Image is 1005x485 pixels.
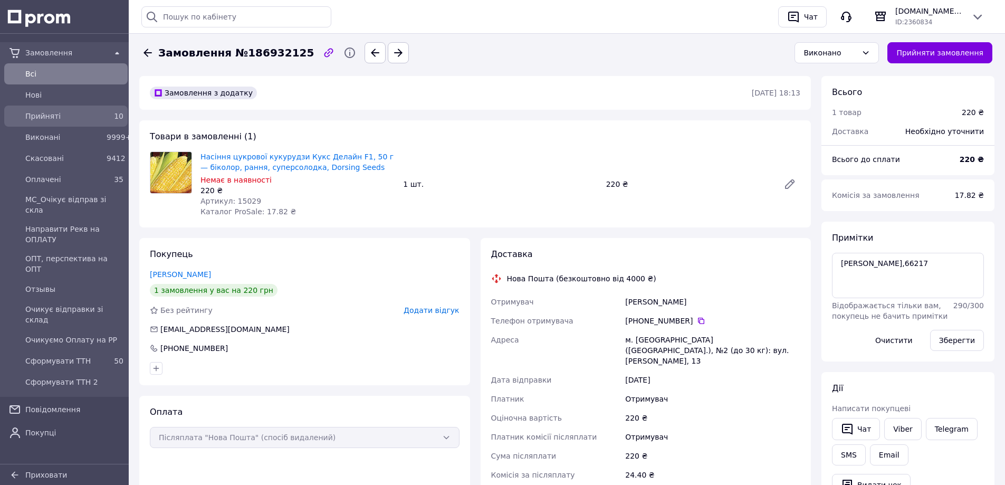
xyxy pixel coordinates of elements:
span: Товари в замовленні (1) [150,131,256,141]
span: [DOMAIN_NAME] — інтернет магазин для фермера, садовода, дачника [895,6,963,16]
div: 220 ₴ [623,408,802,427]
span: 35 [114,175,123,184]
a: Редагувати [779,174,800,195]
span: Каталог ProSale: 17.82 ₴ [200,207,296,216]
span: Очикуємо Оплату на РР [25,335,123,345]
span: Оплата [150,407,183,417]
span: Очикує відправки зі склад [25,304,123,325]
span: Прийняті [25,111,102,121]
span: Всього до сплати [832,155,900,164]
div: Нова Пошта (безкоштовно від 4000 ₴) [504,273,659,284]
a: Насіння цукрової кукурудзи Кукс Делайн F1, 50 г — біколор, рання, суперсолодка, Dorsing Seeds [200,153,394,172]
time: [DATE] 18:13 [752,89,800,97]
div: 220 ₴ [962,107,984,118]
button: SMS [832,444,866,465]
div: 1 замовлення у вас на 220 грн [150,284,277,297]
span: 9412 [107,154,126,163]
span: Оціночна вартість [491,414,562,422]
span: Сформувати ТТН 2 [25,377,123,387]
span: Покупці [25,427,123,438]
span: Нові [25,90,123,100]
span: Покупець [150,249,193,259]
div: Замовлення з додатку [150,87,257,99]
span: Комісія за післяплату [491,471,575,479]
span: 17.82 ₴ [955,191,984,199]
div: Отримувач [623,389,802,408]
span: Отримувач [491,298,534,306]
a: Telegram [926,418,978,440]
span: Сума післяплати [491,452,557,460]
span: Скасовані [25,153,102,164]
span: Замовлення №186932125 [158,45,314,61]
span: Доставка [832,127,868,136]
button: Зберегти [930,330,984,351]
span: 9999+ [107,133,131,141]
div: Отримувач [623,427,802,446]
span: Без рейтингу [160,306,213,315]
span: Сформувати ТТН [25,356,102,366]
span: Всi [25,69,123,79]
span: Додати відгук [404,306,459,315]
div: [PERSON_NAME] [623,292,802,311]
span: МС_Очікує відправ зі скла [25,194,123,215]
span: Виконані [25,132,102,142]
span: Платник комісії післяплати [491,433,597,441]
button: Чат [832,418,880,440]
span: Оплачені [25,174,102,185]
span: 1 товар [832,108,862,117]
span: Направити Рекв на ОПЛАТУ [25,224,123,245]
span: ID: 2360834 [895,18,932,26]
b: 220 ₴ [960,155,984,164]
span: Приховати [25,471,67,479]
span: Дії [832,383,843,393]
div: [PHONE_NUMBER] [159,343,229,354]
div: 220 ₴ [623,446,802,465]
textarea: [PERSON_NAME],66217 [832,253,984,298]
span: Всього [832,87,862,97]
div: м. [GEOGRAPHIC_DATA] ([GEOGRAPHIC_DATA].), №2 (до 30 кг): вул. [PERSON_NAME], 13 [623,330,802,370]
a: Viber [884,418,921,440]
div: 1 шт. [399,177,601,192]
button: Прийняти замовлення [887,42,992,63]
span: Комісія за замовлення [832,191,920,199]
span: Примітки [832,233,873,243]
span: [EMAIL_ADDRESS][DOMAIN_NAME] [160,325,290,334]
span: Отзывы [25,284,123,294]
span: 50 [114,357,123,365]
span: 290 / 300 [953,301,984,310]
div: Чат [802,9,820,25]
span: Замовлення [25,47,107,58]
span: ОПТ, перспектива на ОПТ [25,253,123,274]
span: Доставка [491,249,533,259]
span: Немає в наявності [200,176,272,184]
span: Написати покупцеві [832,404,911,413]
span: Телефон отримувача [491,317,573,325]
button: Очистити [866,330,922,351]
span: Дата відправки [491,376,552,384]
span: Відображається тільки вам, покупець не бачить примітки [832,301,947,320]
div: [DATE] [623,370,802,389]
span: Адреса [491,336,519,344]
span: Повідомлення [25,404,123,415]
a: [PERSON_NAME] [150,270,211,279]
div: Виконано [803,47,857,59]
div: 24.40 ₴ [623,465,802,484]
span: Платник [491,395,524,403]
div: [PHONE_NUMBER] [625,316,800,326]
span: 10 [114,112,123,120]
input: Пошук по кабінету [141,6,331,27]
button: Чат [778,6,827,27]
span: Артикул: 15029 [200,197,261,205]
div: Необхідно уточнити [899,120,990,143]
img: Насіння цукрової кукурудзи Кукс Делайн F1, 50 г — біколор, рання, суперсолодка, Dorsing Seeds [150,152,192,193]
div: 220 ₴ [602,177,775,192]
button: Email [870,444,908,465]
div: 220 ₴ [200,185,395,196]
